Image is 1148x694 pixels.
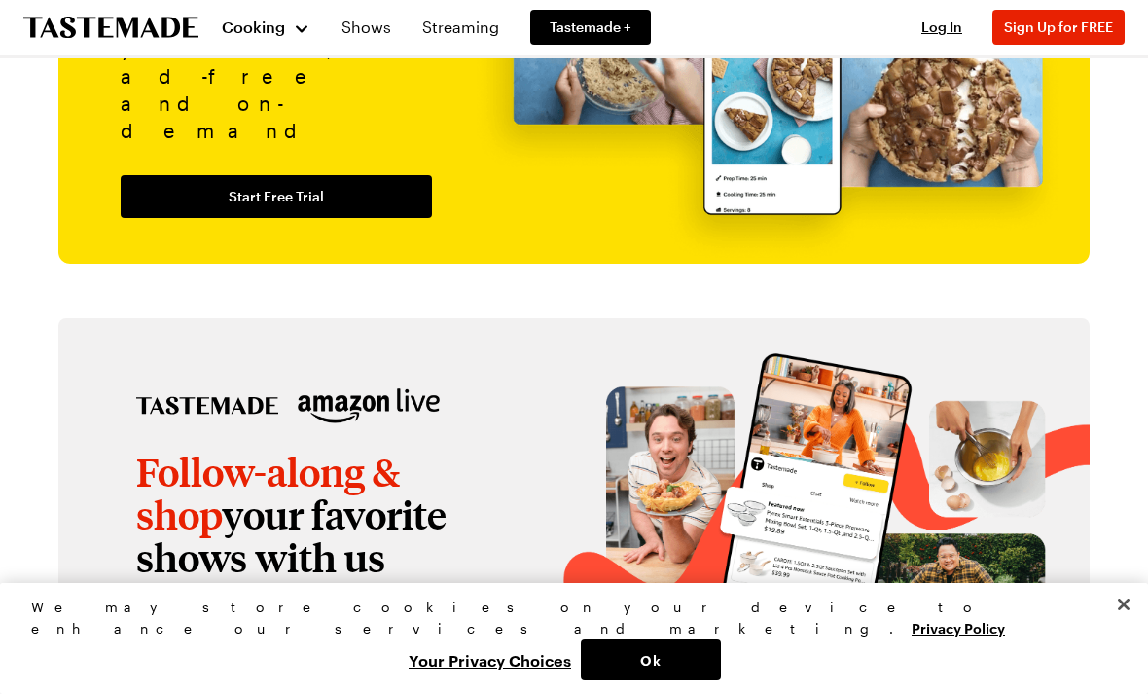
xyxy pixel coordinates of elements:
p: Everything you love, ad-free and on-demand [121,8,432,144]
p: your favorite shows with us LIVE! [136,451,463,622]
a: Start Free Trial [121,175,432,218]
button: Sign Up for FREE [992,10,1125,45]
button: Your Privacy Choices [399,639,581,680]
img: amazon live [298,388,440,423]
span: Tastemade + [550,18,631,37]
span: Log In [921,18,962,35]
span: Cooking [222,18,285,36]
img: tastemade [136,388,278,423]
a: Tastemade + [530,10,651,45]
span: Follow-along & shop [136,447,400,539]
a: To Tastemade Home Page [23,17,198,39]
button: Ok [581,639,721,680]
button: Log In [903,18,981,37]
button: Close [1102,583,1145,626]
span: Sign Up for FREE [1004,18,1113,35]
button: Cooking [222,4,310,51]
span: Start Free Trial [229,187,324,206]
a: More information about your privacy, opens in a new tab [912,618,1005,637]
div: We may store cookies on your device to enhance our services and marketing. [31,597,1100,639]
div: Privacy [31,597,1100,680]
